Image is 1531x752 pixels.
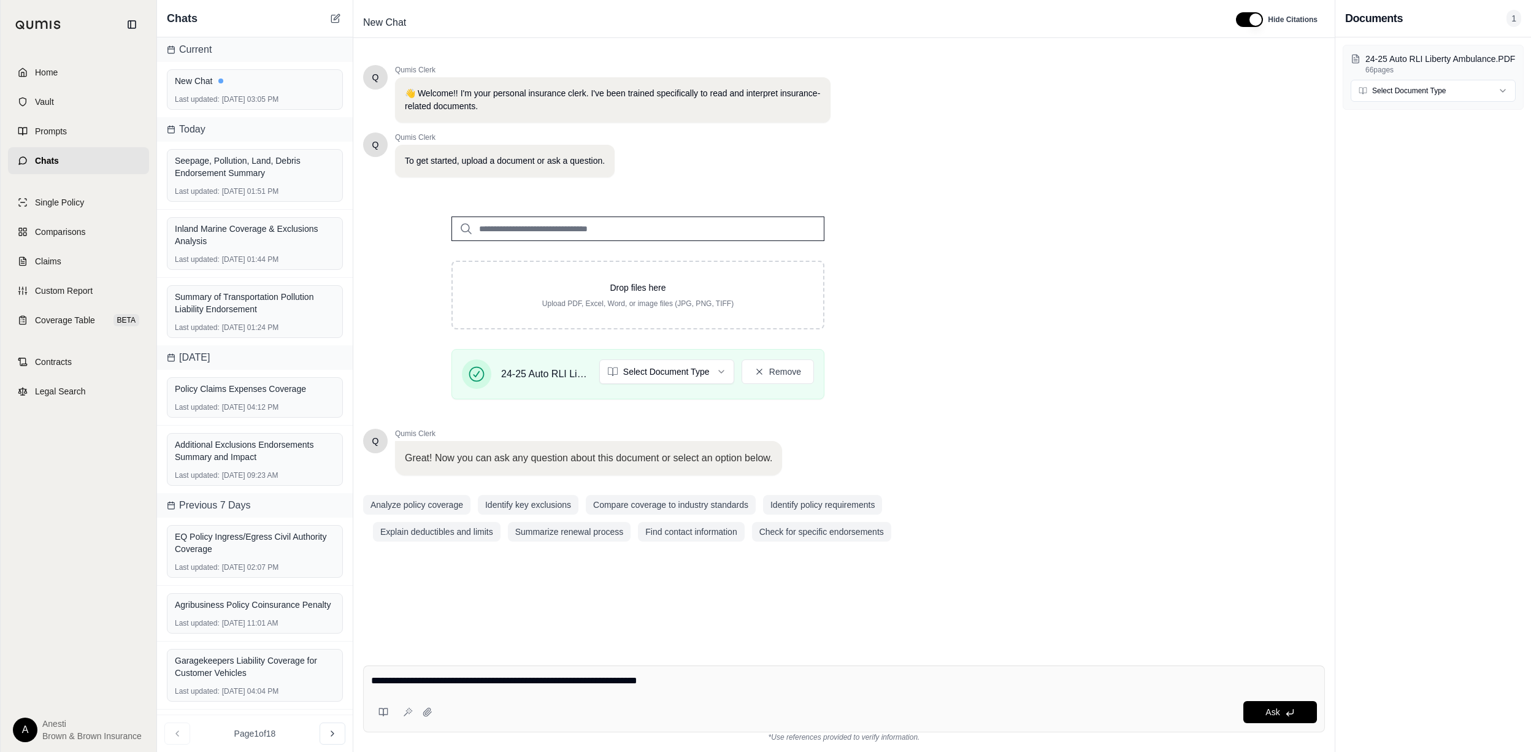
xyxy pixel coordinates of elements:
[35,96,54,108] span: Vault
[122,15,142,34] button: Collapse sidebar
[763,495,882,515] button: Identify policy requirements
[395,65,831,75] span: Qumis Clerk
[167,10,198,27] span: Chats
[363,732,1325,742] div: *Use references provided to verify information.
[175,439,335,463] div: Additional Exclusions Endorsements Summary and Impact
[175,155,335,179] div: Seepage, Pollution, Land, Debris Endorsement Summary
[8,147,149,174] a: Chats
[175,255,220,264] span: Last updated:
[35,285,93,297] span: Custom Report
[157,37,353,62] div: Current
[175,599,335,611] div: Agribusiness Policy Coinsurance Penalty
[372,71,379,83] span: Hello
[1365,65,1516,75] p: 66 pages
[175,75,335,87] div: New Chat
[113,314,139,326] span: BETA
[1265,707,1280,717] span: Ask
[175,291,335,315] div: Summary of Transportation Pollution Liability Endorsement
[742,359,814,384] button: Remove
[405,87,821,113] p: 👋 Welcome!! I'm your personal insurance clerk. I've been trained specifically to read and interpr...
[175,686,220,696] span: Last updated:
[638,522,744,542] button: Find contact information
[175,186,335,196] div: [DATE] 01:51 PM
[175,618,335,628] div: [DATE] 11:01 AM
[175,186,220,196] span: Last updated:
[175,94,220,104] span: Last updated:
[472,282,804,294] p: Drop files here
[405,451,772,466] p: Great! Now you can ask any question about this document or select an option below.
[175,531,335,555] div: EQ Policy Ingress/Egress Civil Authority Coverage
[42,718,142,730] span: Anesti
[405,155,605,167] p: To get started, upload a document or ask a question.
[586,495,756,515] button: Compare coverage to industry standards
[13,718,37,742] div: A
[8,277,149,304] a: Custom Report
[157,117,353,142] div: Today
[1268,15,1318,25] span: Hide Citations
[175,223,335,247] div: Inland Marine Coverage & Exclusions Analysis
[35,155,59,167] span: Chats
[472,299,804,309] p: Upload PDF, Excel, Word, or image files (JPG, PNG, TIFF)
[175,255,335,264] div: [DATE] 01:44 PM
[35,66,58,79] span: Home
[35,314,95,326] span: Coverage Table
[508,522,631,542] button: Summarize renewal process
[35,385,86,397] span: Legal Search
[175,323,335,332] div: [DATE] 01:24 PM
[175,654,335,679] div: Garagekeepers Liability Coverage for Customer Vehicles
[8,88,149,115] a: Vault
[752,522,891,542] button: Check for specific endorsements
[1243,701,1317,723] button: Ask
[175,323,220,332] span: Last updated:
[501,367,589,382] span: 24-25 Auto RLI Liberty Ambulance.PDF
[363,495,470,515] button: Analyze policy coverage
[8,378,149,405] a: Legal Search
[478,495,578,515] button: Identify key exclusions
[328,11,343,26] button: New Chat
[175,562,220,572] span: Last updated:
[35,125,67,137] span: Prompts
[175,470,220,480] span: Last updated:
[8,59,149,86] a: Home
[175,402,335,412] div: [DATE] 04:12 PM
[175,402,220,412] span: Last updated:
[1345,10,1403,27] h3: Documents
[35,255,61,267] span: Claims
[8,189,149,216] a: Single Policy
[8,307,149,334] a: Coverage TableBETA
[358,13,411,33] span: New Chat
[1351,53,1516,75] button: 24-25 Auto RLI Liberty Ambulance.PDF66pages
[157,493,353,518] div: Previous 7 Days
[157,345,353,370] div: [DATE]
[175,94,335,104] div: [DATE] 03:05 PM
[373,522,501,542] button: Explain deductibles and limits
[8,248,149,275] a: Claims
[1506,10,1521,27] span: 1
[15,20,61,29] img: Qumis Logo
[175,470,335,480] div: [DATE] 09:23 AM
[8,348,149,375] a: Contracts
[175,383,335,395] div: Policy Claims Expenses Coverage
[8,218,149,245] a: Comparisons
[35,356,72,368] span: Contracts
[35,196,84,209] span: Single Policy
[1365,53,1516,65] p: 24-25 Auto RLI Liberty Ambulance.PDF
[175,562,335,572] div: [DATE] 02:07 PM
[8,118,149,145] a: Prompts
[372,435,379,447] span: Hello
[175,686,335,696] div: [DATE] 04:04 PM
[35,226,85,238] span: Comparisons
[234,727,276,740] span: Page 1 of 18
[175,618,220,628] span: Last updated:
[358,13,1221,33] div: Edit Title
[372,139,379,151] span: Hello
[395,429,782,439] span: Qumis Clerk
[42,730,142,742] span: Brown & Brown Insurance
[395,132,615,142] span: Qumis Clerk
